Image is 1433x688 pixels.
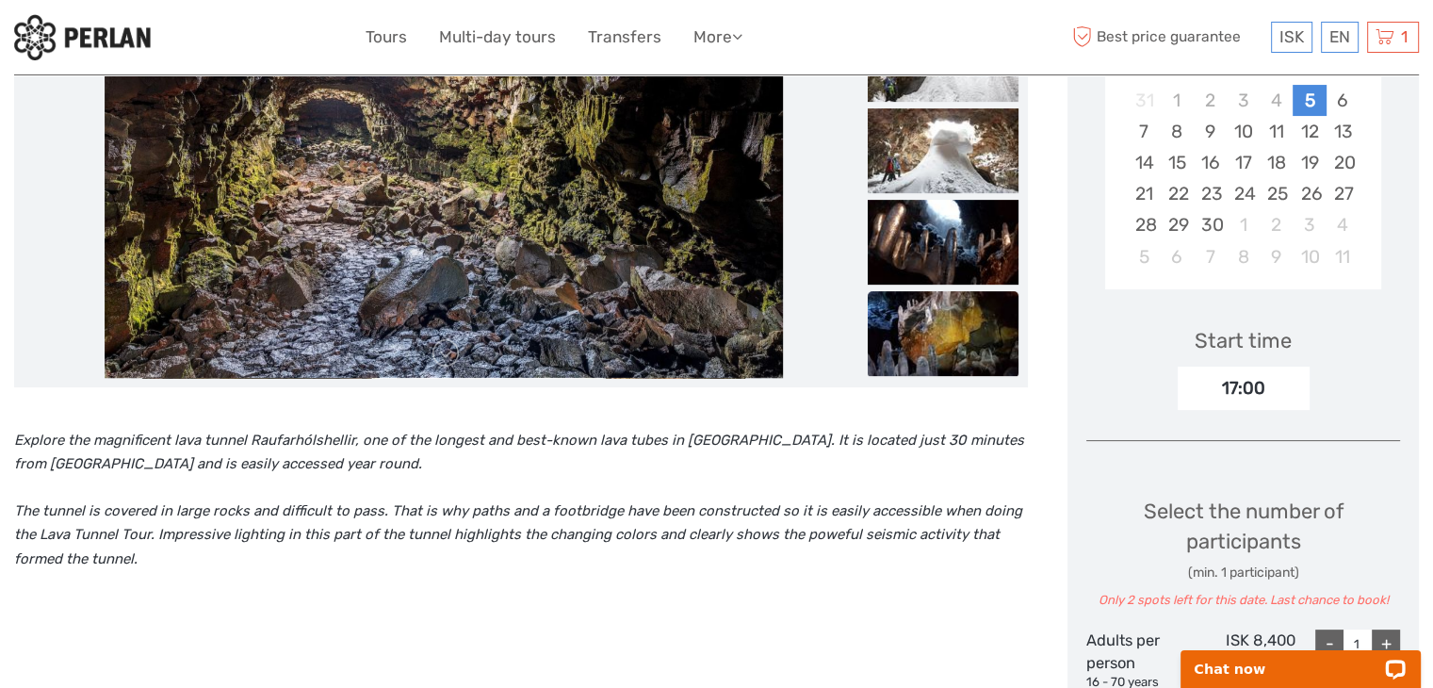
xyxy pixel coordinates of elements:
[1398,27,1410,46] span: 1
[1195,326,1292,355] div: Start time
[1086,592,1400,610] div: Only 2 spots left for this date. Last chance to book!
[1327,178,1360,209] div: Choose Saturday, September 27th, 2025
[1127,85,1160,116] div: Not available Sunday, August 31st, 2025
[1293,85,1326,116] div: Choose Friday, September 5th, 2025
[1194,209,1227,240] div: Choose Tuesday, September 30th, 2025
[1086,497,1400,610] div: Select the number of participants
[1227,178,1260,209] div: Choose Wednesday, September 24th, 2025
[1293,178,1326,209] div: Choose Friday, September 26th, 2025
[366,24,407,51] a: Tours
[1260,209,1293,240] div: Choose Thursday, October 2nd, 2025
[1127,116,1160,147] div: Choose Sunday, September 7th, 2025
[868,291,1018,376] img: 3d744690bbb54fd6890da75d6cc1ecd2_slider_thumbnail.jpg
[1194,178,1227,209] div: Choose Tuesday, September 23rd, 2025
[1161,116,1194,147] div: Choose Monday, September 8th, 2025
[588,24,661,51] a: Transfers
[1327,116,1360,147] div: Choose Saturday, September 13th, 2025
[1260,85,1293,116] div: Not available Thursday, September 4th, 2025
[1327,241,1360,272] div: Choose Saturday, October 11th, 2025
[1227,116,1260,147] div: Choose Wednesday, September 10th, 2025
[1161,85,1194,116] div: Not available Monday, September 1st, 2025
[1067,22,1266,53] span: Best price guarantee
[1168,629,1433,688] iframe: LiveChat chat widget
[693,24,742,51] a: More
[1227,209,1260,240] div: Choose Wednesday, October 1st, 2025
[1161,147,1194,178] div: Choose Monday, September 15th, 2025
[1194,147,1227,178] div: Choose Tuesday, September 16th, 2025
[1178,367,1310,410] div: 17:00
[1293,209,1326,240] div: Choose Friday, October 3rd, 2025
[1127,147,1160,178] div: Choose Sunday, September 14th, 2025
[14,502,1022,567] i: The tunnel is covered in large rocks and difficult to pass. That is why paths and a footbridge ha...
[1227,85,1260,116] div: Not available Wednesday, September 3rd, 2025
[1260,241,1293,272] div: Choose Thursday, October 9th, 2025
[868,200,1018,285] img: 137dde3f524c43d4b126e042d9251933_slider_thumbnail.jpg
[1227,241,1260,272] div: Choose Wednesday, October 8th, 2025
[1327,147,1360,178] div: Choose Saturday, September 20th, 2025
[1327,209,1360,240] div: Choose Saturday, October 4th, 2025
[1279,27,1304,46] span: ISK
[868,108,1018,193] img: 95c9160025bd412fb09f1233b7e6b674_slider_thumbnail.jpg
[1194,241,1227,272] div: Choose Tuesday, October 7th, 2025
[439,24,556,51] a: Multi-day tours
[1293,241,1326,272] div: Choose Friday, October 10th, 2025
[14,432,1024,473] i: Explore the magnificent lava tunnel Raufarhólshellir, one of the longest and best-known lava tube...
[1127,209,1160,240] div: Choose Sunday, September 28th, 2025
[1293,147,1326,178] div: Choose Friday, September 19th, 2025
[1161,178,1194,209] div: Choose Monday, September 22nd, 2025
[1260,116,1293,147] div: Choose Thursday, September 11th, 2025
[1194,85,1227,116] div: Not available Tuesday, September 2nd, 2025
[1086,564,1400,582] div: (min. 1 participant)
[1260,147,1293,178] div: Choose Thursday, September 18th, 2025
[1293,116,1326,147] div: Choose Friday, September 12th, 2025
[1194,116,1227,147] div: Choose Tuesday, September 9th, 2025
[1127,241,1160,272] div: Choose Sunday, October 5th, 2025
[1227,147,1260,178] div: Choose Wednesday, September 17th, 2025
[1127,178,1160,209] div: Choose Sunday, September 21st, 2025
[1112,85,1376,272] div: month 2025-09
[1327,85,1360,116] div: Choose Saturday, September 6th, 2025
[1260,178,1293,209] div: Choose Thursday, September 25th, 2025
[14,14,151,60] img: 288-6a22670a-0f57-43d8-a107-52fbc9b92f2c_logo_small.jpg
[1161,209,1194,240] div: Choose Monday, September 29th, 2025
[1321,22,1359,53] div: EN
[1161,241,1194,272] div: Choose Monday, October 6th, 2025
